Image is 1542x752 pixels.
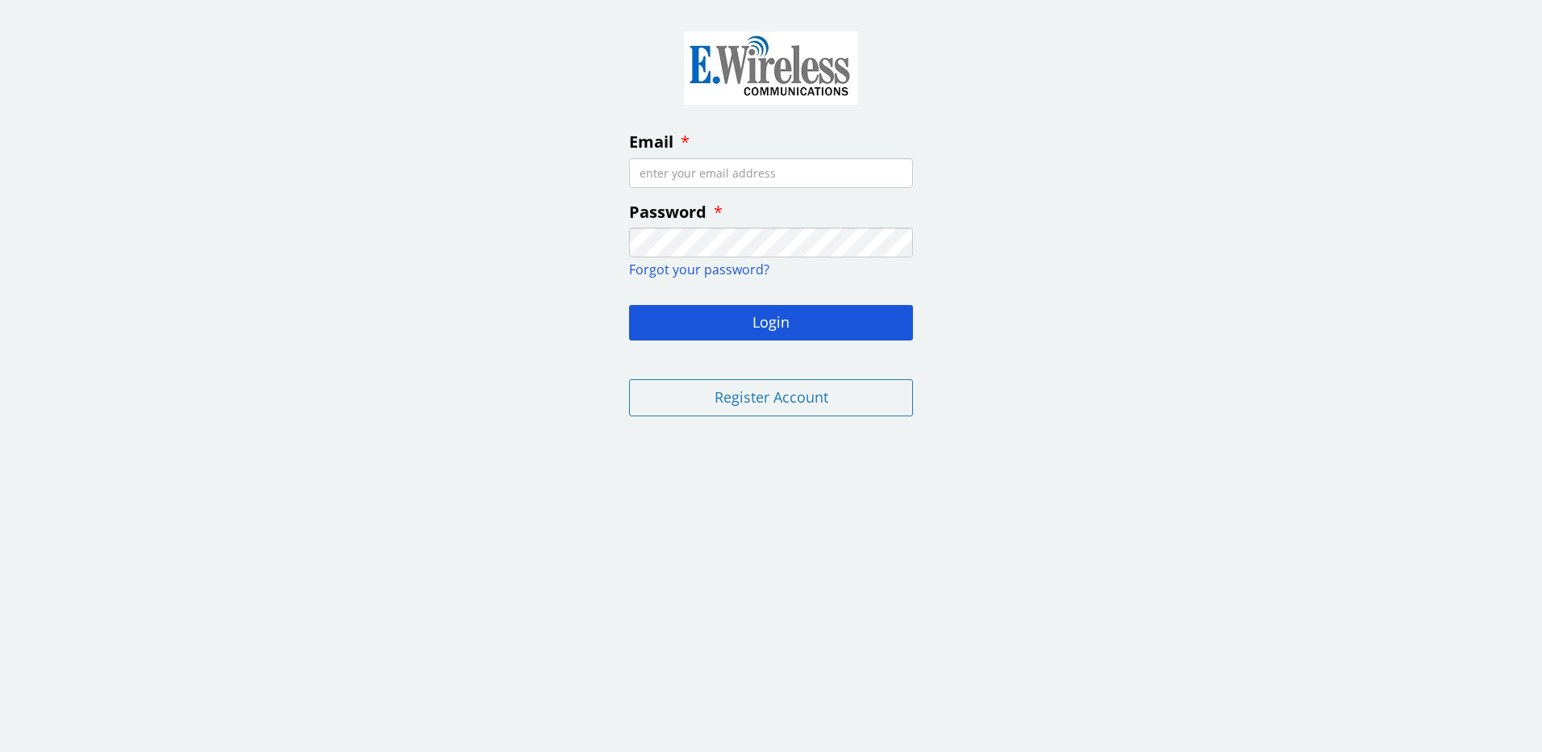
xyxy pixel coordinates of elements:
input: enter your email address [629,158,913,188]
span: Password [629,201,706,223]
button: Login [629,305,913,340]
span: Email [629,131,673,152]
a: Forgot your password? [629,261,769,278]
button: Register Account [629,379,913,416]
